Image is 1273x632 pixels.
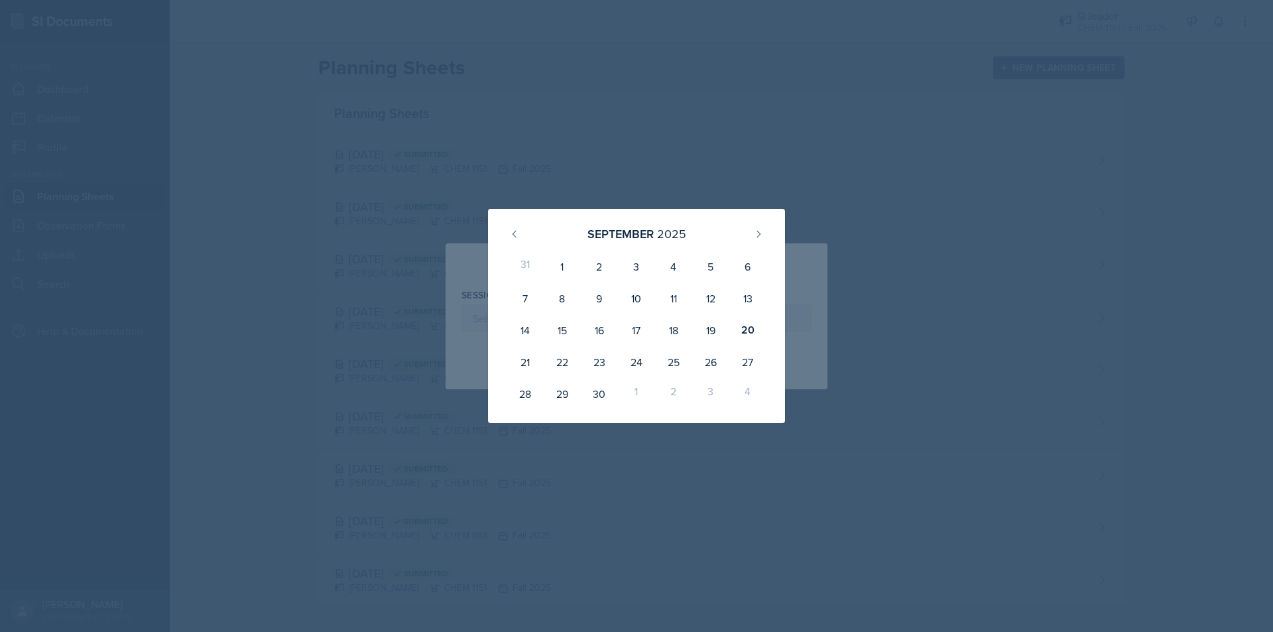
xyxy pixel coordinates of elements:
div: 31 [507,251,544,283]
div: 10 [618,283,655,314]
div: 8 [544,283,581,314]
div: 19 [692,314,729,346]
div: 13 [729,283,766,314]
div: 17 [618,314,655,346]
div: 14 [507,314,544,346]
div: 2025 [657,225,686,243]
div: 4 [729,378,766,410]
div: 12 [692,283,729,314]
div: 27 [729,346,766,378]
div: 22 [544,346,581,378]
div: 3 [618,251,655,283]
div: 30 [581,378,618,410]
div: 20 [729,314,766,346]
div: 24 [618,346,655,378]
div: 4 [655,251,692,283]
div: 2 [581,251,618,283]
div: 18 [655,314,692,346]
div: 25 [655,346,692,378]
div: 28 [507,378,544,410]
div: 2 [655,378,692,410]
div: 1 [544,251,581,283]
div: 29 [544,378,581,410]
div: 6 [729,251,766,283]
div: 1 [618,378,655,410]
div: 21 [507,346,544,378]
div: 16 [581,314,618,346]
div: 9 [581,283,618,314]
div: 11 [655,283,692,314]
div: 7 [507,283,544,314]
div: 3 [692,378,729,410]
div: 15 [544,314,581,346]
div: 23 [581,346,618,378]
div: 26 [692,346,729,378]
div: September [587,225,654,243]
div: 5 [692,251,729,283]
